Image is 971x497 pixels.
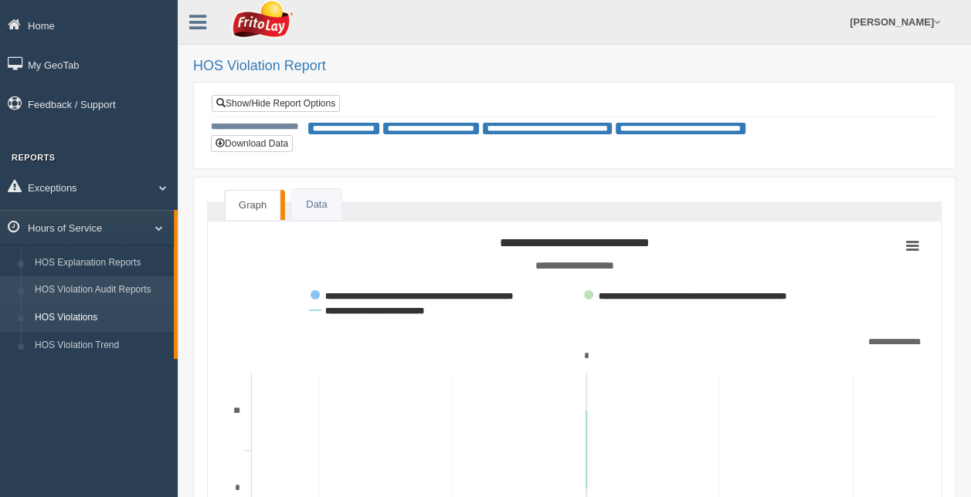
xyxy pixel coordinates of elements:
[225,190,280,221] a: Graph
[211,135,293,152] button: Download Data
[28,332,174,360] a: HOS Violation Trend
[193,59,956,74] h2: HOS Violation Report
[292,189,341,221] a: Data
[28,304,174,332] a: HOS Violations
[212,95,340,112] a: Show/Hide Report Options
[28,276,174,304] a: HOS Violation Audit Reports
[28,249,174,277] a: HOS Explanation Reports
